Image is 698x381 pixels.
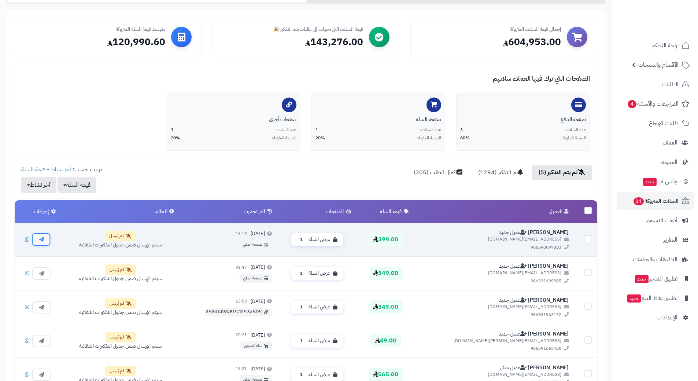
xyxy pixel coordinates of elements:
a: الإعدادات [617,309,694,326]
a: تطبيق نقاط البيعجديد [617,289,694,307]
a: الطلبات [617,76,694,93]
span: [DATE] [251,230,265,237]
span: التقارير [664,235,677,245]
div: سيتم الإرسال ضمن جدول التذكيرات التلقائية [79,342,162,350]
a: أدوات التسويق [617,212,694,229]
span: [EMAIL_ADDRESS][DOMAIN_NAME] [420,236,569,242]
span: لم يُرسل [110,368,124,374]
span: [EMAIL_ADDRESS][DOMAIN_NAME] [420,270,569,276]
div: قيمة السلات التي تحولت إلى طلبات بعد التذكير 🎉 [222,26,363,33]
span: 966540097883 [420,244,569,250]
ul: ترتيب حسب: - [20,165,102,193]
span: العملاء [663,138,677,148]
span: لم يُرسل [110,300,124,307]
a: وآتس آبجديد [617,173,694,190]
a: صفحة الدفع [240,274,272,283]
span: المراجعات والأسئلة [627,99,679,109]
a: التقارير [617,231,694,249]
a: المدونة [617,153,694,171]
span: عدد السلات: [565,127,586,133]
a: صفحة الدفع [240,240,272,249]
span: السلات المتروكة [633,196,679,206]
span: جديد [627,294,641,303]
a: طلبات الإرجاع [617,114,694,132]
span: [DATE] [251,366,265,373]
span: لوحة التحكم [651,40,679,51]
a: لم يتم التذكير (5) [532,165,592,180]
span: جديد [635,275,649,283]
span: [EMAIL_ADDRESS][PERSON_NAME][DOMAIN_NAME] [420,338,569,344]
a: قيمة السلة [21,165,45,174]
span: لم يُرسل [110,334,124,340]
button: عرض السلة 1 [291,334,343,348]
span: التطبيقات والخدمات [633,254,677,264]
a: %D8%B4%D8%B1%D9%8A%D [206,308,272,316]
span: عميل جديد - لم يقم بأي طلبات سابقة [499,228,527,236]
span: لم يُرسل [110,267,124,273]
span: 49.00 [370,334,401,347]
a: السلات المتروكة14 [617,192,694,210]
span: جديد [643,178,657,186]
button: عرض السلة 1 [291,301,343,314]
a: [PERSON_NAME] [528,228,569,236]
span: 349.00 [369,300,403,314]
span: المدونة [661,157,677,167]
a: لوحة التحكم [617,37,694,54]
th: إجراءات [15,200,61,223]
span: [EMAIL_ADDRESS][DOMAIN_NAME] [420,371,569,378]
span: 60% [460,135,470,141]
a: اكمال الطلب (305) [407,165,469,180]
span: 966531199985 [420,278,569,284]
a: تطبيق المتجرجديد [617,270,694,287]
img: logo-2.png [648,6,691,21]
th: آخر تحديث [180,200,277,223]
small: 19:21 [236,366,247,372]
span: طلبات الإرجاع [649,118,679,128]
span: 349.00 [369,267,403,280]
div: إجمالي قيمة السلات المتروكة [420,26,561,33]
a: آخر نشاط [51,165,71,174]
span: 1 [315,127,318,133]
span: عميل جديد - لم يقم بأي طلبات سابقة [499,296,527,304]
div: 604,953.00 [420,36,561,48]
span: لم يُرسل [109,233,123,239]
div: صفحة السلة [315,116,441,123]
a: [PERSON_NAME] [528,262,569,270]
div: سيتم الإرسال ضمن جدول التذكيرات التلقائية [79,309,162,316]
th: المنتجات [277,200,357,223]
span: 399.00 [369,233,403,246]
a: [PERSON_NAME] [528,296,569,304]
span: 966591663428 [420,345,569,352]
span: الأقسام والمنتجات [638,60,679,70]
button: آخر نشاط [21,177,56,193]
span: 1 [297,236,306,243]
div: صفحة الدفع [460,116,586,123]
span: 20% [315,135,325,141]
a: المراجعات والأسئلة4 [617,95,694,113]
span: 1 [171,127,173,133]
th: الحالة [61,200,180,223]
span: عدد السلات: [275,127,296,133]
div: متوسط قيمة السلة المتروكة [25,26,165,33]
span: عميل جديد - لم يقم بأي طلبات سابقة [499,330,527,338]
span: عرض السلة [309,270,330,277]
span: الإعدادات [657,312,677,323]
a: [PERSON_NAME] [528,330,569,338]
span: النسبة المئوية: [272,135,296,141]
div: صفحات أخرى [171,116,296,123]
span: عرض السلة [309,236,330,243]
span: عميل جديد - لم يقم بأي طلبات سابقة [499,262,527,270]
div: سيتم الإرسال ضمن جدول التذكيرات التلقائية [79,275,162,282]
span: 20% [171,135,180,141]
span: عرض السلة [309,371,330,378]
th: العميل [414,200,574,223]
div: سيتم الإرسال ضمن جدول التذكيرات التلقائية [79,241,162,249]
span: عرض السلة [309,304,330,311]
a: تم التذكير (1294) [472,165,529,180]
h4: الصفحات التي ترك فيها العملاء سلاتهم [22,75,590,86]
span: 565.00 [369,368,403,381]
span: وآتس آب [642,176,677,187]
span: [EMAIL_ADDRESS][DOMAIN_NAME] [420,304,569,310]
a: [PERSON_NAME] [528,364,569,371]
button: عرض السلة 1 [291,267,343,280]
